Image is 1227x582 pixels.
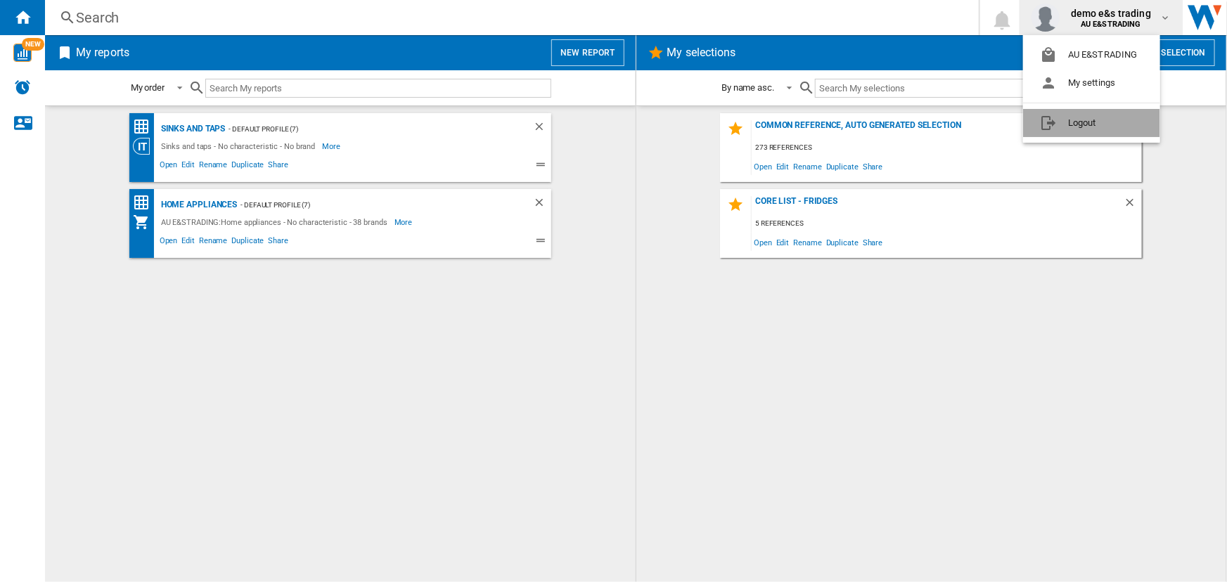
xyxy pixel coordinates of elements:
button: Logout [1023,109,1160,137]
button: My settings [1023,69,1160,97]
button: AU E&STRADING [1023,41,1160,69]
